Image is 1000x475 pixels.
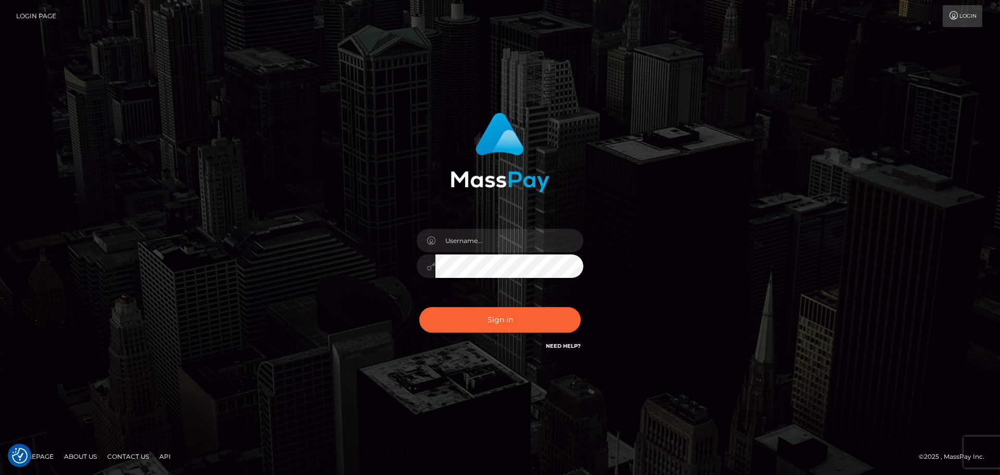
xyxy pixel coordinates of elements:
[103,448,153,465] a: Contact Us
[12,448,28,464] button: Consent Preferences
[155,448,175,465] a: API
[546,343,581,349] a: Need Help?
[12,448,28,464] img: Revisit consent button
[419,307,581,333] button: Sign in
[919,451,992,462] div: © 2025 , MassPay Inc.
[11,448,58,465] a: Homepage
[451,113,549,192] img: MassPay Login
[16,5,56,27] a: Login Page
[60,448,101,465] a: About Us
[943,5,982,27] a: Login
[435,229,583,252] input: Username...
